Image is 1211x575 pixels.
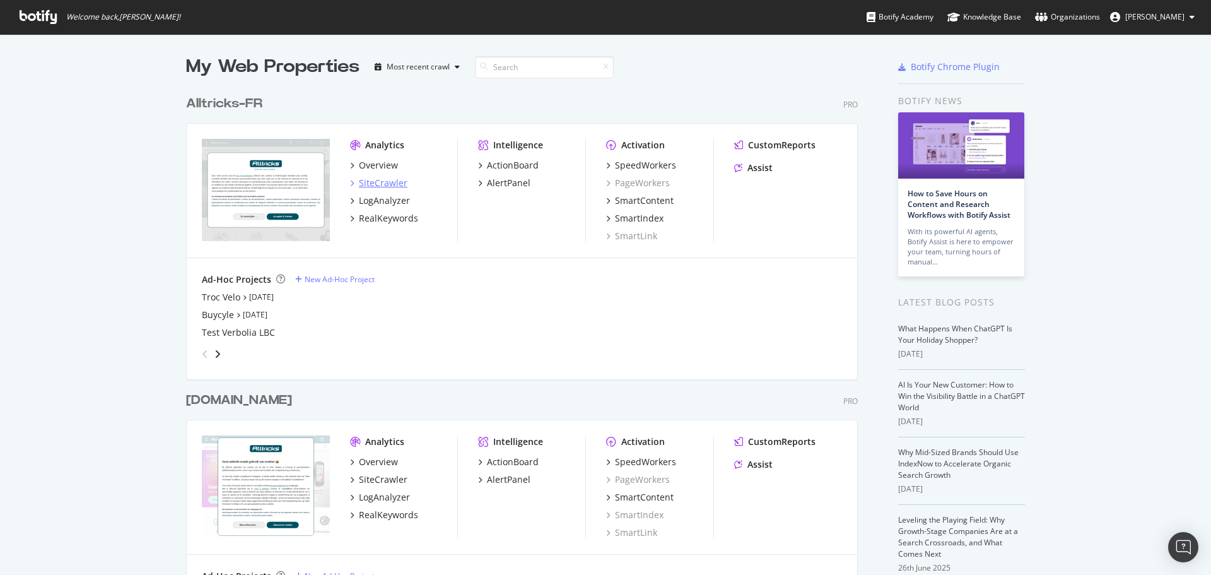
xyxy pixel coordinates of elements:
[359,491,410,504] div: LogAnalyzer
[350,473,407,486] a: SiteCrawler
[487,159,539,172] div: ActionBoard
[898,112,1024,179] img: How to Save Hours on Content and Research Workflows with Botify Assist
[606,230,657,242] a: SmartLink
[305,274,375,285] div: New Ad-Hoc Project
[365,139,404,151] div: Analytics
[493,436,543,448] div: Intelligence
[898,447,1019,480] a: Why Mid-Sized Brands Should Use IndexNow to Accelerate Organic Search Growth
[202,139,330,241] img: alltricks.fr
[243,309,267,320] a: [DATE]
[350,194,410,207] a: LogAnalyzer
[615,212,664,225] div: SmartIndex
[350,491,410,504] a: LogAnalyzer
[186,54,360,80] div: My Web Properties
[359,473,407,486] div: SiteCrawler
[350,159,398,172] a: Overview
[606,509,664,521] a: SmartIndex
[487,456,539,468] div: ActionBoard
[1168,532,1198,562] div: Open Intercom Messenger
[365,436,404,448] div: Analytics
[350,212,418,225] a: RealKeywords
[898,94,1025,108] div: Botify news
[1035,11,1100,23] div: Organizations
[487,473,530,486] div: AlertPanel
[350,509,418,521] a: RealKeywords
[202,273,271,286] div: Ad-Hoc Projects
[202,309,234,321] a: Buycyle
[908,188,1010,220] a: How to Save Hours on Content and Research Workflows with Botify Assist
[867,11,933,23] div: Botify Academy
[606,526,657,539] a: SmartLink
[947,11,1021,23] div: Knowledge Base
[898,348,1025,360] div: [DATE]
[898,379,1025,413] a: AI Is Your New Customer: How to Win the Visibility Battle in a ChatGPT World
[843,99,858,110] div: Pro
[748,436,816,448] div: CustomReports
[734,162,773,174] a: Assist
[202,291,240,304] a: Troc Velo
[615,159,676,172] div: SpeedWorkers
[615,456,676,468] div: SpeedWorkers
[478,456,539,468] a: ActionBoard
[621,436,665,448] div: Activation
[186,391,292,410] div: [DOMAIN_NAME]
[606,194,674,207] a: SmartContent
[606,159,676,172] a: SpeedWorkers
[1125,11,1185,22] span: Antonin Anger
[186,95,267,113] a: Alltricks-FR
[66,12,180,22] span: Welcome back, [PERSON_NAME] !
[197,344,213,364] div: angle-left
[186,391,297,410] a: [DOMAIN_NAME]
[370,57,465,77] button: Most recent crawl
[748,139,816,151] div: CustomReports
[202,326,275,339] a: Test Verbolia LBC
[359,159,398,172] div: Overview
[843,396,858,406] div: Pro
[478,473,530,486] a: AlertPanel
[606,212,664,225] a: SmartIndex
[606,456,676,468] a: SpeedWorkers
[186,95,262,113] div: Alltricks-FR
[249,292,274,302] a: [DATE]
[898,416,1025,427] div: [DATE]
[898,483,1025,495] div: [DATE]
[898,562,1025,574] div: 26th June 2025
[350,177,407,189] a: SiteCrawler
[606,473,670,486] a: PageWorkers
[615,491,674,504] div: SmartContent
[908,227,1015,267] div: With its powerful AI agents, Botify Assist is here to empower your team, turning hours of manual…
[1100,7,1205,27] button: [PERSON_NAME]
[734,139,816,151] a: CustomReports
[359,194,410,207] div: LogAnalyzer
[359,456,398,468] div: Overview
[606,177,670,189] a: PageWorkers
[898,295,1025,309] div: Latest Blog Posts
[350,456,398,468] a: Overview
[898,323,1012,345] a: What Happens When ChatGPT Is Your Holiday Shopper?
[202,436,330,538] img: alltricks.nl
[359,177,407,189] div: SiteCrawler
[734,458,773,471] a: Assist
[747,162,773,174] div: Assist
[387,63,450,71] div: Most recent crawl
[606,491,674,504] a: SmartContent
[898,61,1000,73] a: Botify Chrome Plugin
[747,458,773,471] div: Assist
[898,514,1018,559] a: Leveling the Playing Field: Why Growth-Stage Companies Are at a Search Crossroads, and What Comes...
[734,436,816,448] a: CustomReports
[615,194,674,207] div: SmartContent
[213,348,222,360] div: angle-right
[475,56,614,78] input: Search
[478,159,539,172] a: ActionBoard
[911,61,1000,73] div: Botify Chrome Plugin
[478,177,530,189] a: AlertPanel
[295,274,375,285] a: New Ad-Hoc Project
